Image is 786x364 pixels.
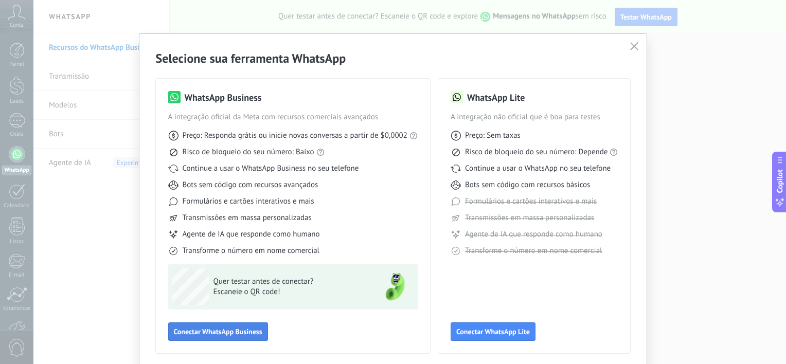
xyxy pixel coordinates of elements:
span: Transforme o número em nome comercial [465,246,602,256]
span: A integração oficial da Meta com recursos comerciais avançados [168,112,418,122]
span: Continue a usar o WhatsApp no seu telefone [465,163,611,174]
span: Preço: Responda grátis ou inicie novas conversas a partir de $0,0002 [183,131,407,141]
span: Risco de bloqueio do seu número: Depende [465,147,608,157]
span: Quer testar antes de conectar? [213,277,364,287]
span: A integração não oficial que é boa para testes [451,112,618,122]
span: Transmissões em massa personalizadas [183,213,312,223]
span: Bots sem código com recursos avançados [183,180,318,190]
span: Formulários e cartões interativos e mais [183,196,314,207]
span: Agente de IA que responde como humano [465,229,602,240]
h3: WhatsApp Business [185,91,262,104]
span: Transforme o número em nome comercial [183,246,319,256]
h2: Selecione sua ferramenta WhatsApp [156,50,631,66]
span: Copilot [775,170,785,193]
button: Conectar WhatsApp Lite [451,322,535,341]
span: Conectar WhatsApp Lite [456,328,530,335]
span: Transmissões em massa personalizadas [465,213,594,223]
span: Conectar WhatsApp Business [174,328,262,335]
span: Agente de IA que responde como humano [183,229,320,240]
span: Escaneie o QR code! [213,287,364,297]
h3: WhatsApp Lite [467,91,525,104]
span: Formulários e cartões interativos e mais [465,196,597,207]
span: Risco de bloqueio do seu número: Baixo [183,147,314,157]
button: Conectar WhatsApp Business [168,322,268,341]
span: Bots sem código com recursos básicos [465,180,590,190]
span: Continue a usar o WhatsApp Business no seu telefone [183,163,359,174]
span: Preço: Sem taxas [465,131,521,141]
img: green-phone.png [377,268,414,305]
